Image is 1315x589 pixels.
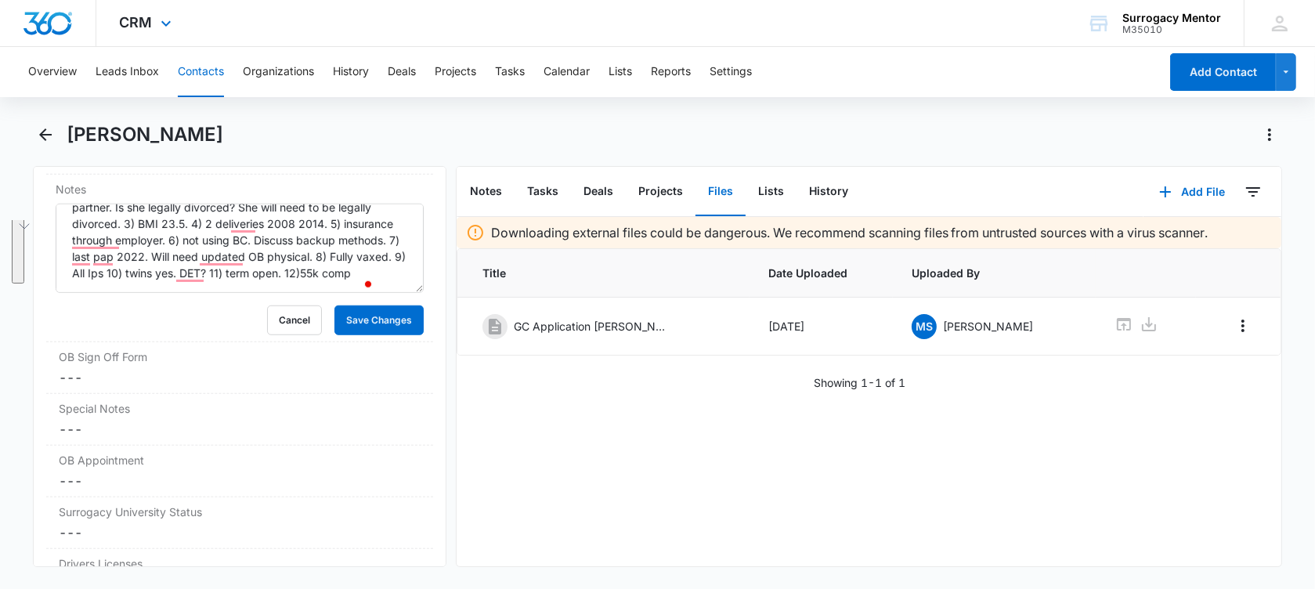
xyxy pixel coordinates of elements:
p: Showing 1-1 of 1 [814,374,905,391]
label: Drivers Licenses [59,555,421,572]
button: Organizations [243,47,314,97]
label: Special Notes [59,400,421,417]
button: Overview [28,47,77,97]
td: [DATE] [750,298,893,356]
dd: --- [59,523,421,542]
button: Actions [1257,122,1282,147]
label: OB Sign Off Form [59,349,421,365]
span: CRM [120,14,153,31]
h1: [PERSON_NAME] [67,123,223,146]
button: Save Changes [334,305,424,335]
label: Notes [56,181,424,197]
button: Tasks [495,47,525,97]
button: Contacts [178,47,224,97]
button: History [333,47,369,97]
span: MS [912,314,937,339]
button: Back [33,122,57,147]
span: Date Uploaded [768,265,874,281]
button: Settings [710,47,752,97]
p: [PERSON_NAME] [943,318,1033,334]
button: Projects [435,47,476,97]
div: OB Sign Off Form--- [46,342,433,394]
button: Lists [746,168,797,216]
button: Calendar [544,47,590,97]
button: Deals [388,47,416,97]
button: Add File [1143,173,1241,211]
textarea: To enrich screen reader interactions, please activate Accessibility in Grammarly extension settings [56,204,424,293]
span: Uploaded By [912,265,1077,281]
button: Files [695,168,746,216]
div: account name [1122,12,1221,24]
div: OB Appointment--- [46,446,433,497]
dd: --- [59,472,421,490]
button: Leads Inbox [96,47,159,97]
button: Add Contact [1170,53,1276,91]
button: History [797,168,861,216]
button: Cancel [267,305,322,335]
span: Title [482,265,731,281]
button: Deals [571,168,626,216]
button: Tasks [515,168,571,216]
button: Projects [626,168,695,216]
button: Lists [609,47,632,97]
button: Filters [1241,179,1266,204]
label: OB Appointment [59,452,421,468]
p: Downloading external files could be dangerous. We recommend scanning files from untrusted sources... [491,223,1208,242]
div: Surrogacy University Status--- [46,497,433,549]
p: GC Application [PERSON_NAME].pdf [514,318,670,334]
dd: --- [59,420,421,439]
dd: --- [59,368,421,387]
div: account id [1122,24,1221,35]
button: Reports [651,47,691,97]
button: Notes [457,168,515,216]
button: Overflow Menu [1230,313,1255,338]
label: Surrogacy University Status [59,504,421,520]
div: Special Notes--- [46,394,433,446]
